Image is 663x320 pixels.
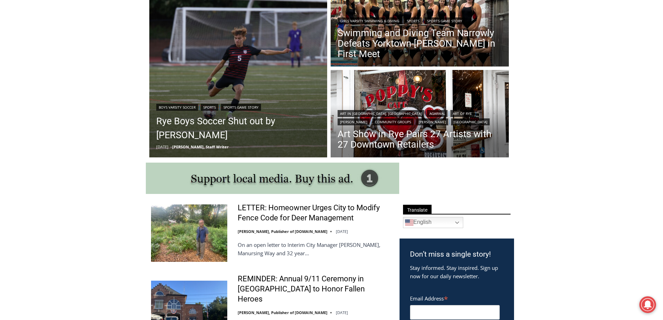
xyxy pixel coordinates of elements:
a: [PERSON_NAME], Staff Writer [172,144,229,149]
a: REMINDER: Annual 9/11 Ceremony in [GEOGRAPHIC_DATA] to Honor Fallen Heroes [238,274,390,304]
a: [PERSON_NAME] [416,118,448,125]
label: Email Address [410,291,500,304]
h3: Don’t miss a single story! [410,249,504,260]
a: Read More Art Show in Rye Pairs 27 Artists with 27 Downtown Retailers [331,70,509,159]
img: support local media, buy this ad [146,163,399,194]
img: s_800_29ca6ca9-f6cc-433c-a631-14f6620ca39b.jpeg [0,0,69,69]
div: | | | | | | [338,109,502,125]
a: Intern @ [DOMAIN_NAME] [167,68,337,87]
a: Sports Game Story [221,104,261,111]
a: Rye Boys Soccer Shut out by [PERSON_NAME] [156,114,321,142]
time: [DATE] [156,144,168,149]
a: LETTER: Homeowner Urges City to Modify Fence Code for Deer Management [238,203,390,223]
a: Art in [GEOGRAPHIC_DATA], [GEOGRAPHIC_DATA] [338,110,424,117]
div: Co-sponsored by Westchester County Parks [73,21,101,57]
a: Boys Varsity Soccer [156,104,198,111]
a: [PERSON_NAME] [338,118,370,125]
a: Sports [404,17,422,24]
a: Sports [201,104,218,111]
a: Open Tues. - Sun. [PHONE_NUMBER] [0,70,70,87]
span: – [170,144,172,149]
a: [PERSON_NAME], Publisher of [DOMAIN_NAME] [238,229,327,234]
span: Translate [403,205,432,214]
a: English [403,217,463,228]
img: (PHOTO: Poppy's Cafe. The window of this beloved Rye staple is painted for different events throu... [331,70,509,159]
a: Girls Varsity Swimming & Diving [338,17,402,24]
div: | | [156,102,321,111]
img: LETTER: Homeowner Urges City to Modify Fence Code for Deer Management [151,204,227,262]
a: [PERSON_NAME], Publisher of [DOMAIN_NAME] [238,310,327,315]
div: Located at [STREET_ADDRESS][PERSON_NAME] [72,44,102,83]
a: [GEOGRAPHIC_DATA] [451,118,490,125]
p: On an open letter to Interim City Manager [PERSON_NAME], Manursing Way and 32 year… [238,241,390,257]
span: Open Tues. - Sun. [PHONE_NUMBER] [2,72,68,98]
div: / [78,59,80,66]
time: [DATE] [336,310,348,315]
div: 6 [81,59,85,66]
img: en [405,218,413,227]
time: [DATE] [336,229,348,234]
div: "I learned about the history of a place I’d honestly never considered even as a resident of [GEOG... [176,0,329,68]
h4: [PERSON_NAME] Read Sanctuary Fall Fest: [DATE] [6,70,93,86]
p: Stay informed. Stay inspired. Sign up now for our daily newsletter. [410,264,504,280]
div: | | [338,16,502,24]
span: Intern @ [DOMAIN_NAME] [182,69,323,85]
a: Agarwal [427,110,448,117]
a: [PERSON_NAME] Read Sanctuary Fall Fest: [DATE] [0,69,104,87]
a: Sports Game Story [425,17,465,24]
a: Community Groups [372,118,413,125]
a: Swimming and Diving Team Narrowly Defeats Yorktown-[PERSON_NAME] in First Meet [338,28,502,59]
div: 1 [73,59,76,66]
a: Art of Rye [450,110,474,117]
a: Art Show in Rye Pairs 27 Artists with 27 Downtown Retailers [338,129,502,150]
